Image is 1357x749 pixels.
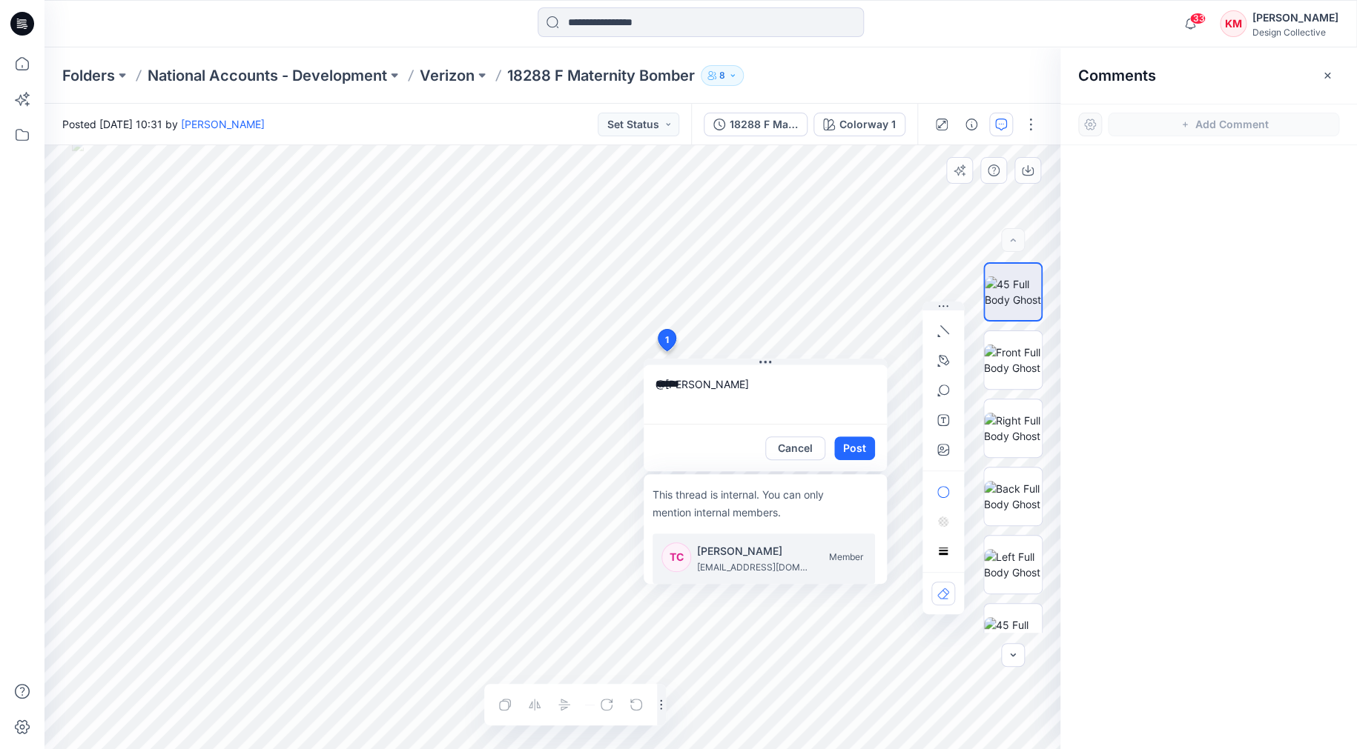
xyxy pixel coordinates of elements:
img: Front Full Body Ghost [984,344,1042,376]
div: Colorway 1 [839,116,896,133]
a: [PERSON_NAME] [181,118,265,130]
img: 45 Full Body Ghost [985,276,1041,307]
p: Thomas Chung [697,542,808,560]
img: 45 Full Body [984,617,1042,648]
button: 18288 F Maternity Bomber [704,113,808,136]
p: 8 [719,67,725,84]
img: Left Full Body Ghost [984,549,1042,580]
span: Member [829,551,863,562]
h2: Comments [1078,67,1156,84]
p: chungt@cintas.com [697,560,808,575]
div: KM [1220,10,1247,37]
span: 33 [1189,13,1206,24]
img: Right Full Body Ghost [984,413,1042,444]
button: Cancel [765,436,825,460]
a: Verizon [420,65,475,86]
img: Back Full Body Ghost [984,481,1042,512]
button: Add Comment [1108,113,1339,136]
span: Posted [DATE] 10:31 by [62,116,265,132]
button: 8 [701,65,744,86]
div: [PERSON_NAME] [1252,9,1338,27]
button: Details [960,113,983,136]
span: 1 [665,333,669,347]
button: Post [834,436,875,460]
a: Folders [62,65,115,86]
p: 18288 F Maternity Bomber [507,65,695,86]
div: 18288 F Maternity Bomber [730,116,798,133]
button: Colorway 1 [813,113,905,136]
a: National Accounts - Development [148,65,387,86]
div: TC [661,542,691,572]
div: Design Collective [1252,27,1338,38]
